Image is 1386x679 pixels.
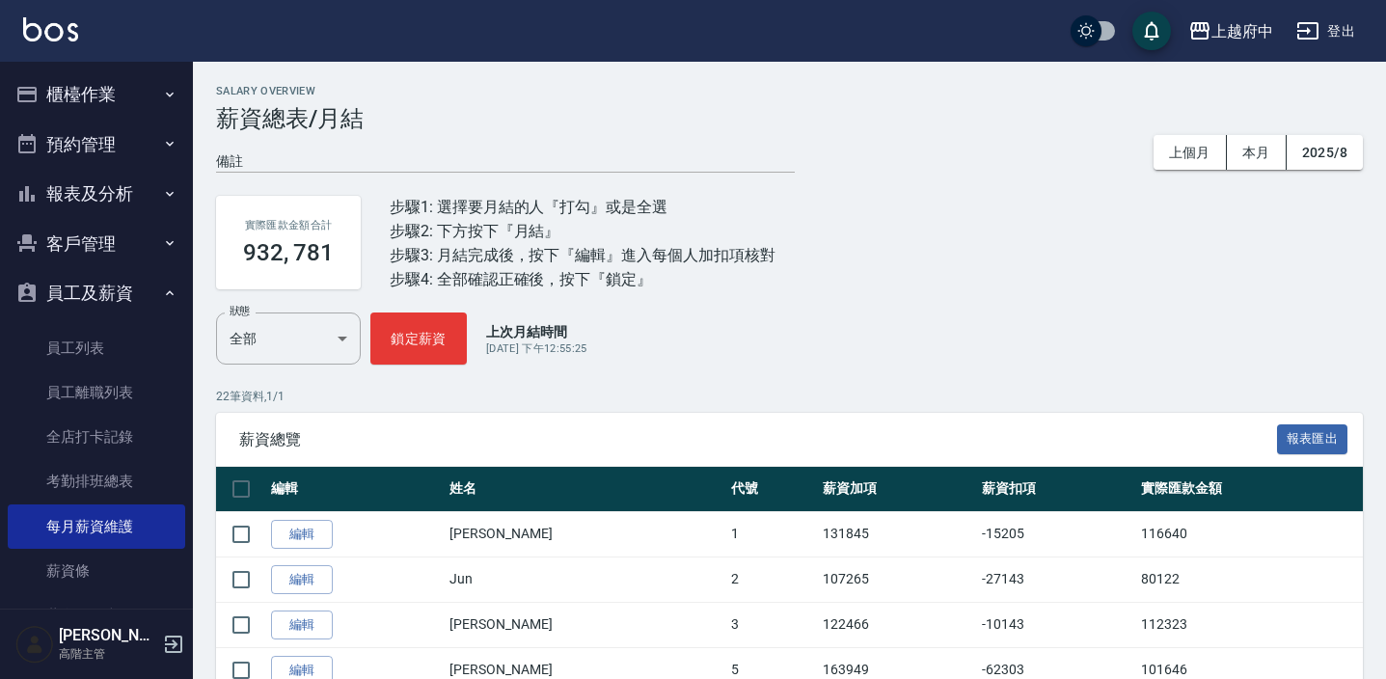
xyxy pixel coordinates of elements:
[23,17,78,41] img: Logo
[8,549,185,593] a: 薪資條
[486,342,587,355] span: [DATE] 下午12:55:25
[977,511,1136,557] td: -15205
[216,85,1363,97] h2: Salary Overview
[8,69,185,120] button: 櫃檯作業
[8,326,185,370] a: 員工列表
[370,312,467,365] button: 鎖定薪資
[8,370,185,415] a: 員工離職列表
[239,219,338,231] h2: 實際匯款金額合計
[726,467,818,512] th: 代號
[8,459,185,503] a: 考勤排班總表
[8,120,185,170] button: 預約管理
[1136,557,1363,602] td: 80122
[271,611,333,640] a: 編輯
[1277,429,1348,448] a: 報表匯出
[486,322,587,341] p: 上次月結時間
[726,557,818,602] td: 2
[445,467,726,512] th: 姓名
[8,504,185,549] a: 每月薪資維護
[818,467,977,512] th: 薪資加項
[977,557,1136,602] td: -27143
[1136,467,1363,512] th: 實際匯款金額
[8,169,185,219] button: 報表及分析
[726,602,818,647] td: 3
[266,467,445,512] th: 編輯
[977,602,1136,647] td: -10143
[445,557,726,602] td: Jun
[390,267,775,291] div: 步驟4: 全部確認正確後，按下『鎖定』
[726,511,818,557] td: 1
[243,239,335,266] h3: 932, 781
[1211,19,1273,43] div: 上越府中
[8,219,185,269] button: 客戶管理
[818,602,977,647] td: 122466
[390,195,775,219] div: 步驟1: 選擇要月結的人『打勾』或是全選
[216,388,1363,405] p: 22 筆資料, 1 / 1
[977,467,1136,512] th: 薪資扣項
[271,520,333,550] a: 編輯
[59,645,157,663] p: 高階主管
[59,626,157,645] h5: [PERSON_NAME]
[1289,14,1363,49] button: 登出
[1277,424,1348,454] button: 報表匯出
[8,415,185,459] a: 全店打卡記錄
[445,602,726,647] td: [PERSON_NAME]
[1136,511,1363,557] td: 116640
[216,105,1363,132] h3: 薪資總表/月結
[390,243,775,267] div: 步驟3: 月結完成後，按下『編輯』進入每個人加扣項核對
[445,511,726,557] td: [PERSON_NAME]
[15,625,54,664] img: Person
[1132,12,1171,50] button: save
[1287,135,1363,171] button: 2025/8
[216,312,361,365] div: 全部
[8,268,185,318] button: 員工及薪資
[8,593,185,638] a: 薪資明細表
[239,430,1277,449] span: 薪資總覽
[390,219,775,243] div: 步驟2: 下方按下『月結』
[1181,12,1281,51] button: 上越府中
[818,511,977,557] td: 131845
[1136,602,1363,647] td: 112323
[818,557,977,602] td: 107265
[271,565,333,595] a: 編輯
[230,304,250,318] label: 狀態
[1227,135,1287,171] button: 本月
[1154,135,1227,171] button: 上個月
